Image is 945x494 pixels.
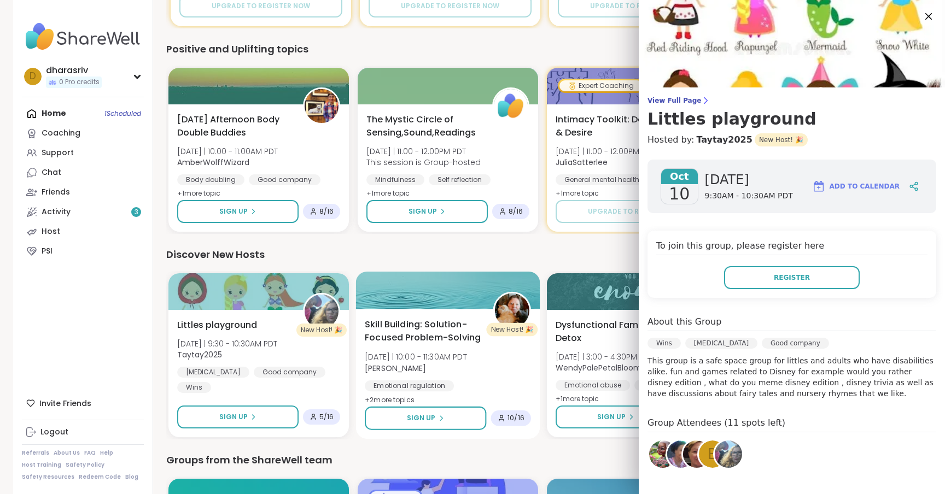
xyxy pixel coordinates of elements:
a: nicolewilliams43 [666,439,696,469]
a: Support [22,143,144,163]
div: Support [42,148,74,158]
div: Mindfulness [366,174,424,185]
span: b [708,444,717,465]
span: Sign Up [219,207,248,216]
span: Upgrade to register now [401,1,499,11]
span: View Full Page [647,96,936,105]
div: Self reflection [429,174,491,185]
b: WendyPalePetalBloom [556,362,641,373]
span: Littles playground [177,319,257,332]
h4: To join this group, please register here [656,239,927,255]
span: 10 [669,184,690,204]
h4: About this Group [647,315,721,328]
div: General mental health [556,174,648,185]
a: Logout [22,422,144,442]
a: b [697,439,728,469]
button: Sign Up [177,200,299,223]
div: Groups from the ShareWell team [166,452,919,468]
p: This group is a safe space group for littles and adults who have disabilities alike. fun and game... [647,355,936,399]
div: Host [42,226,60,237]
div: Friends [42,187,70,198]
a: Coaching [22,123,144,143]
button: Sign Up [556,405,675,428]
div: New Host! 🎉 [486,323,538,336]
div: Expert Coaching [559,80,643,91]
span: 5 / 16 [319,413,334,421]
span: Dysfunctional Family Detox [556,319,669,345]
span: [DATE] Afternoon Body Double Buddies [177,113,291,139]
img: Taytay2025 [715,440,742,468]
a: plamy0813 [681,439,712,469]
div: [MEDICAL_DATA] [177,367,249,378]
a: View Full PageLittles playground [647,96,936,129]
span: 0 Pro credits [59,78,100,87]
div: Emotional regulation [365,380,454,391]
img: AmberWolffWizard [305,89,339,123]
span: Upgrade to register now [588,207,686,216]
img: LuAnn [495,293,529,328]
span: Sign Up [409,207,437,216]
button: Sign Up [177,405,299,428]
a: Host Training [22,461,61,469]
span: 8 / 16 [509,207,523,216]
span: Upgrade to register now [590,1,689,11]
div: Wins [177,382,211,393]
div: dharasriv [46,64,102,77]
button: Sign Up [365,407,486,430]
a: Safety Policy [66,461,104,469]
div: Discover New Hosts [166,247,919,262]
a: Referrals [22,449,49,457]
img: Taytay2025 [305,295,339,328]
a: Blog [125,473,138,481]
span: This session is Group-hosted [366,157,481,168]
a: Activity3 [22,202,144,222]
div: Invite Friends [22,393,144,413]
span: Upgrade to register now [212,1,310,11]
span: New Host! 🎉 [755,133,808,146]
img: ShareWell Logomark [812,180,825,193]
img: nicolewilliams43 [667,440,695,468]
span: [DATE] | 11:00 - 12:00PM PDT [366,146,481,157]
a: Taytay2025 [696,133,752,146]
div: Body doubling [177,174,244,185]
div: Positive and Uplifting topics [166,42,919,57]
a: Friends [22,183,144,202]
span: Add to Calendar [830,181,900,191]
div: Good company [762,338,829,349]
b: AmberWolffWizard [177,157,249,168]
a: Taytay2025 [713,439,744,469]
span: [DATE] | 10:00 - 11:30AM PDT [365,351,467,362]
span: Sign Up [219,412,248,422]
a: Host [22,222,144,242]
span: Sign Up [407,413,436,423]
div: New Host! 🎉 [296,324,347,337]
button: Register [724,266,860,289]
b: JuliaSatterlee [556,157,608,168]
span: [DATE] [705,171,793,189]
a: About Us [54,449,80,457]
span: 3 [135,208,138,217]
span: [DATE] | 3:00 - 4:30PM PDT [556,351,653,362]
span: 9:30AM - 10:30AM PDT [705,191,793,202]
span: [DATE] | 9:30 - 10:30AM PDT [177,338,277,349]
span: 8 / 16 [319,207,334,216]
button: Upgrade to register now [556,200,719,223]
h4: Group Attendees (11 spots left) [647,416,936,432]
div: Wins [647,338,681,349]
a: Help [100,449,113,457]
a: Chat [22,163,144,183]
b: [PERSON_NAME] [365,362,426,373]
div: Logout [40,427,68,438]
h3: Littles playground [647,109,936,129]
img: ShareWell Nav Logo [22,17,144,56]
div: [MEDICAL_DATA] [685,338,757,349]
a: FAQ [84,449,96,457]
h4: Hosted by: [647,133,936,146]
a: PSI [22,242,144,261]
span: [DATE] | 10:00 - 11:00AM PDT [177,146,278,157]
span: Intimacy Toolkit: Dating & Desire [556,113,669,139]
div: Family conflicts [634,380,705,391]
span: Register [774,273,810,283]
div: PSI [42,246,52,257]
a: Safety Resources [22,473,74,481]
